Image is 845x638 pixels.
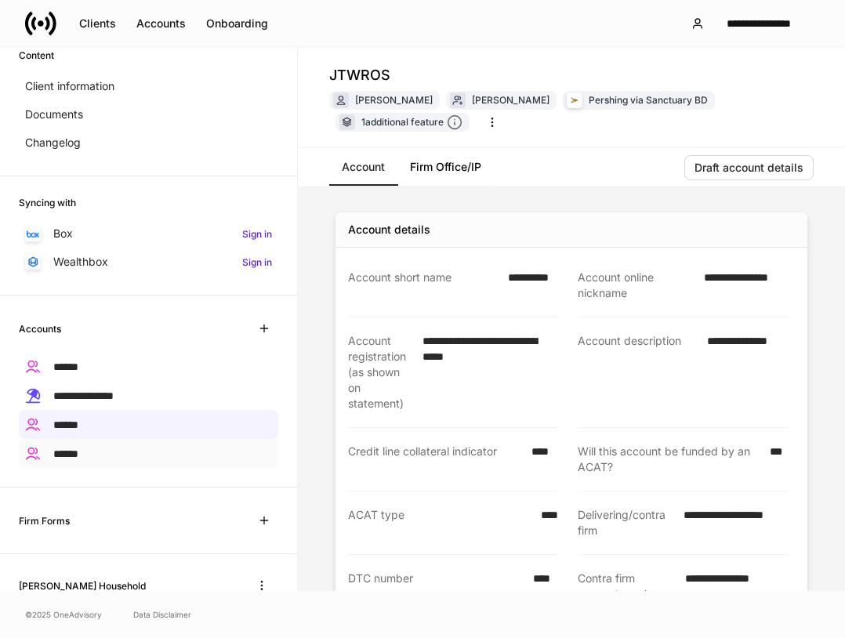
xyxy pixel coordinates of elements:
[53,226,73,241] p: Box
[578,507,674,538] div: Delivering/contra firm
[472,92,549,107] div: [PERSON_NAME]
[361,114,462,131] div: 1 additional feature
[355,92,433,107] div: [PERSON_NAME]
[133,608,191,621] a: Data Disclaimer
[69,11,126,36] button: Clients
[684,155,814,180] button: Draft account details
[578,444,760,475] div: Will this account be funded by an ACAT?
[397,148,494,186] a: Firm Office/IP
[329,66,390,85] h4: JTWROS
[578,270,694,301] div: Account online nickname
[206,18,268,29] div: Onboarding
[694,162,803,173] div: Draft account details
[196,11,278,36] button: Onboarding
[19,513,70,528] h6: Firm Forms
[329,148,397,186] a: Account
[19,100,278,129] a: Documents
[589,92,708,107] div: Pershing via Sanctuary BD
[348,444,522,475] div: Credit line collateral indicator
[25,135,81,150] p: Changelog
[578,333,698,411] div: Account description
[19,219,278,248] a: BoxSign in
[348,333,413,411] div: Account registration (as shown on statement)
[242,255,272,270] h6: Sign in
[19,129,278,157] a: Changelog
[25,608,102,621] span: © 2025 OneAdvisory
[27,230,39,237] img: oYqM9ojoZLfzCHUefNbBcWHcyDPbQKagtYciMC8pFl3iZXy3dU33Uwy+706y+0q2uJ1ghNQf2OIHrSh50tUd9HaB5oMc62p0G...
[19,578,146,593] h6: [PERSON_NAME] Household
[348,507,531,538] div: ACAT type
[25,78,114,94] p: Client information
[53,254,108,270] p: Wealthbox
[578,571,676,602] div: Contra firm account number
[19,248,278,276] a: WealthboxSign in
[19,195,76,210] h6: Syncing with
[19,48,54,63] h6: Content
[242,227,272,241] h6: Sign in
[348,270,499,301] div: Account short name
[25,107,83,122] p: Documents
[126,11,196,36] button: Accounts
[79,18,116,29] div: Clients
[19,72,278,100] a: Client information
[348,571,524,602] div: DTC number
[136,18,186,29] div: Accounts
[348,222,430,237] div: Account details
[19,321,61,336] h6: Accounts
